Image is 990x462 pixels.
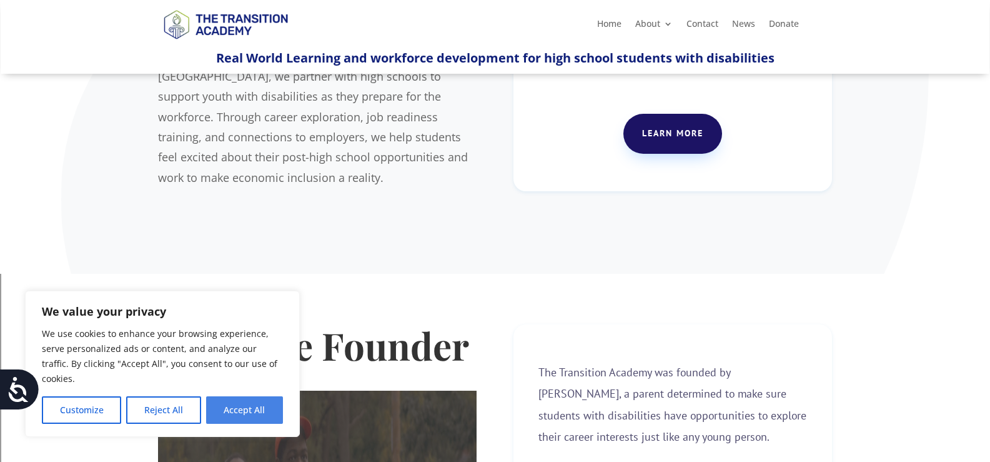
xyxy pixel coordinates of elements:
p: The Transition Academy was founded by [PERSON_NAME], a parent determined to make sure students wi... [538,362,807,459]
a: News [732,19,755,33]
a: About [635,19,673,33]
a: Logo-Noticias [158,37,293,49]
a: Learn more [623,114,722,154]
div: Move To ... [5,28,985,39]
p: We value your privacy [42,304,283,319]
div: Options [5,50,985,61]
button: Accept All [206,396,283,424]
p: We use cookies to enhance your browsing experience, serve personalized ads or content, and analyz... [42,326,283,386]
div: Sort New > Old [5,16,985,28]
span: Real World Learning and workforce development for high school students with disabilities [216,49,775,66]
div: Sort A > Z [5,5,985,16]
a: Home [597,19,621,33]
img: TTA Brand_TTA Primary Logo_Horizontal_Light BG [158,2,293,46]
div: Sign out [5,61,985,73]
strong: Meet the Founder [166,320,469,370]
span: is [GEOGRAPHIC_DATA], [US_STATE]’s most comprehensive transition program. Based in [US_STATE][GEO... [158,8,468,185]
button: Customize [42,396,121,424]
div: Rename [5,73,985,84]
div: Delete [5,39,985,50]
button: Reject All [126,396,200,424]
a: Contact [686,19,718,33]
a: Donate [769,19,799,33]
div: Move To ... [5,84,985,95]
